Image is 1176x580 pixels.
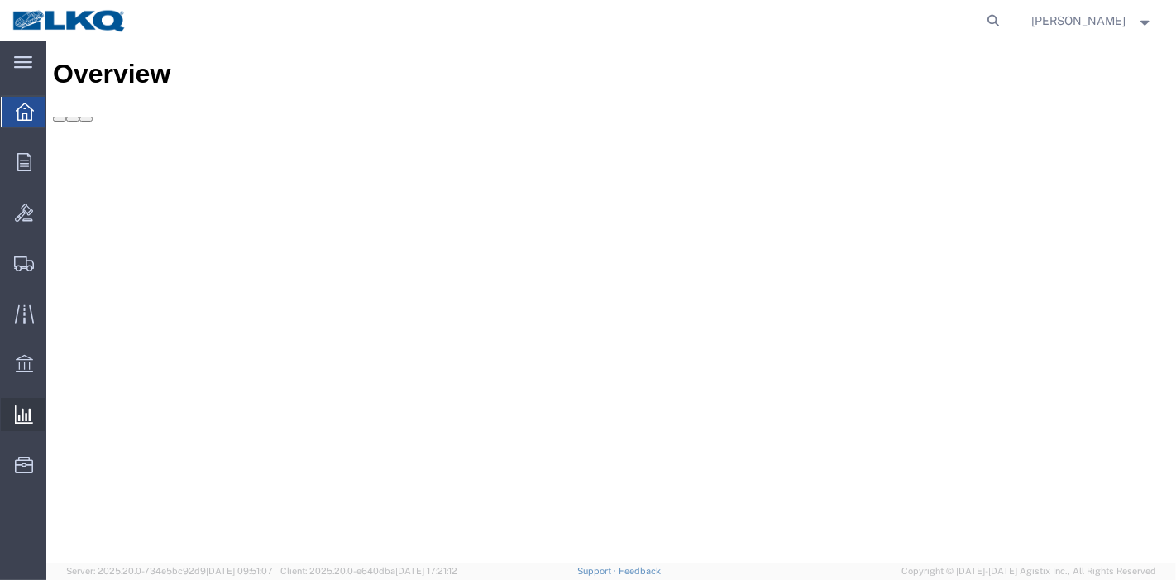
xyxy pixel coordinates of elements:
a: Feedback [619,566,661,576]
span: Server: 2025.20.0-734e5bc92d9 [66,566,273,576]
span: Copyright © [DATE]-[DATE] Agistix Inc., All Rights Reserved [901,564,1156,578]
span: Client: 2025.20.0-e640dba [280,566,457,576]
a: Support [577,566,619,576]
span: [DATE] 09:51:07 [206,566,273,576]
iframe: FS Legacy Container [46,41,1176,563]
span: Praveen Nagaraj [1032,12,1126,30]
span: [DATE] 17:21:12 [395,566,457,576]
img: logo [12,8,127,33]
button: [PERSON_NAME] [1031,11,1154,31]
